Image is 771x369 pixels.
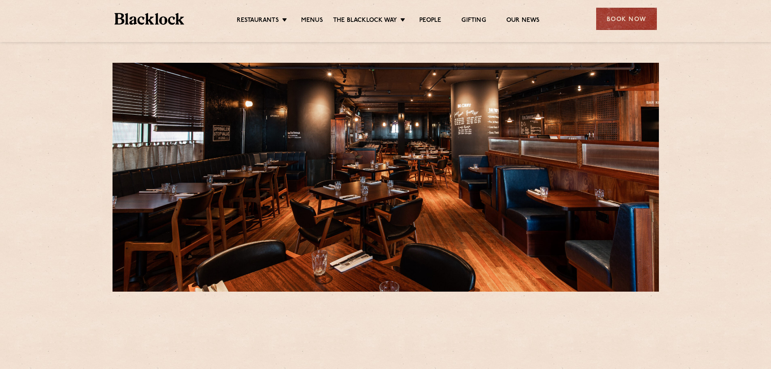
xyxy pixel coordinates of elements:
img: BL_Textured_Logo-footer-cropped.svg [115,13,185,25]
a: People [419,17,441,26]
a: Our News [506,17,540,26]
a: Gifting [461,17,486,26]
div: Book Now [596,8,657,30]
a: Menus [301,17,323,26]
a: The Blacklock Way [333,17,397,26]
a: Restaurants [237,17,279,26]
